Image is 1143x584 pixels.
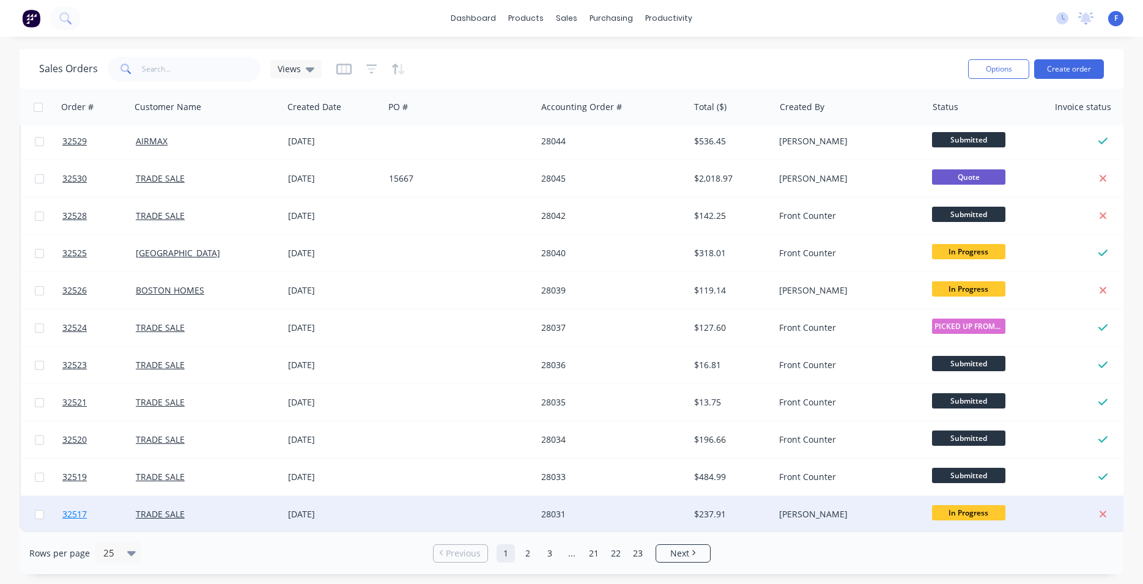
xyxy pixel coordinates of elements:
[779,247,915,259] div: Front Counter
[287,101,341,113] div: Created Date
[694,359,766,371] div: $16.81
[62,496,136,533] a: 32517
[541,544,559,563] a: Page 3
[563,544,581,563] a: Jump forward
[62,123,136,160] a: 32529
[694,434,766,446] div: $196.66
[39,63,98,75] h1: Sales Orders
[780,101,824,113] div: Created By
[62,210,87,222] span: 32528
[136,434,185,445] a: TRADE SALE
[932,356,1005,371] span: Submitted
[22,9,40,28] img: Factory
[62,359,87,371] span: 32523
[932,393,1005,408] span: Submitted
[639,9,698,28] div: productivity
[62,396,87,408] span: 32521
[932,468,1005,483] span: Submitted
[550,9,583,28] div: sales
[541,101,622,113] div: Accounting Order #
[62,347,136,383] a: 32523
[607,544,625,563] a: Page 22
[288,322,379,334] div: [DATE]
[932,505,1005,520] span: In Progress
[932,207,1005,222] span: Submitted
[694,135,766,147] div: $536.45
[136,135,168,147] a: AIRMAX
[61,101,94,113] div: Order #
[541,508,677,520] div: 28031
[62,284,87,297] span: 32526
[136,508,185,520] a: TRADE SALE
[779,172,915,185] div: [PERSON_NAME]
[136,396,185,408] a: TRADE SALE
[136,172,185,184] a: TRADE SALE
[583,9,639,28] div: purchasing
[694,471,766,483] div: $484.99
[62,459,136,495] a: 32519
[62,235,136,272] a: 32525
[694,284,766,297] div: $119.14
[62,135,87,147] span: 32529
[29,547,90,560] span: Rows per page
[694,172,766,185] div: $2,018.97
[136,322,185,333] a: TRADE SALE
[288,210,379,222] div: [DATE]
[779,396,915,408] div: Front Counter
[445,9,502,28] a: dashboard
[932,244,1005,259] span: In Progress
[62,272,136,309] a: 32526
[62,172,87,185] span: 32530
[288,396,379,408] div: [DATE]
[541,322,677,334] div: 28037
[62,247,87,259] span: 32525
[541,471,677,483] div: 28033
[136,284,204,296] a: BOSTON HOMES
[135,101,201,113] div: Customer Name
[779,508,915,520] div: [PERSON_NAME]
[585,544,603,563] a: Page 21
[136,471,185,482] a: TRADE SALE
[434,547,487,560] a: Previous page
[779,284,915,297] div: [PERSON_NAME]
[968,59,1029,79] button: Options
[779,135,915,147] div: [PERSON_NAME]
[288,471,379,483] div: [DATE]
[497,544,515,563] a: Page 1 is your current page
[694,508,766,520] div: $237.91
[288,135,379,147] div: [DATE]
[62,322,87,334] span: 32524
[288,284,379,297] div: [DATE]
[389,172,525,185] div: 15667
[519,544,537,563] a: Page 2
[62,471,87,483] span: 32519
[933,101,958,113] div: Status
[288,508,379,520] div: [DATE]
[541,135,677,147] div: 28044
[136,359,185,371] a: TRADE SALE
[62,309,136,346] a: 32524
[932,319,1005,334] span: PICKED UP FROM ...
[1055,101,1111,113] div: Invoice status
[779,322,915,334] div: Front Counter
[62,198,136,234] a: 32528
[278,62,301,75] span: Views
[694,247,766,259] div: $318.01
[1114,13,1118,24] span: F
[142,57,261,81] input: Search...
[502,9,550,28] div: products
[288,247,379,259] div: [DATE]
[1034,59,1104,79] button: Create order
[779,471,915,483] div: Front Counter
[656,547,710,560] a: Next page
[388,101,408,113] div: PO #
[779,210,915,222] div: Front Counter
[62,160,136,197] a: 32530
[541,284,677,297] div: 28039
[932,169,1005,185] span: Quote
[541,172,677,185] div: 28045
[670,547,689,560] span: Next
[541,210,677,222] div: 28042
[932,132,1005,147] span: Submitted
[779,359,915,371] div: Front Counter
